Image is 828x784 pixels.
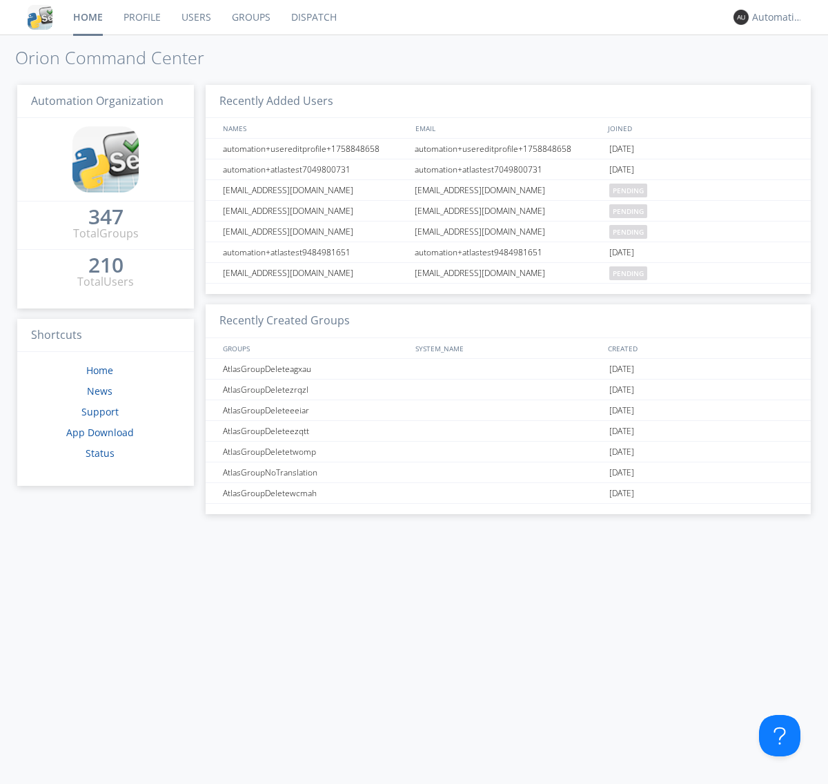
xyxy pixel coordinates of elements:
div: [EMAIL_ADDRESS][DOMAIN_NAME] [411,263,606,283]
div: AtlasGroupNoTranslation [219,462,411,482]
div: AtlasGroupDeletezrqzl [219,380,411,400]
a: AtlasGroupDeleteeeiar[DATE] [206,400,811,421]
div: 210 [88,258,124,272]
a: Home [86,364,113,377]
a: automation+atlastest7049800731automation+atlastest7049800731[DATE] [206,159,811,180]
a: 347 [88,210,124,226]
div: AtlasGroupDeleteeeiar [219,400,411,420]
h3: Recently Created Groups [206,304,811,338]
a: [EMAIL_ADDRESS][DOMAIN_NAME][EMAIL_ADDRESS][DOMAIN_NAME]pending [206,263,811,284]
a: [EMAIL_ADDRESS][DOMAIN_NAME][EMAIL_ADDRESS][DOMAIN_NAME]pending [206,180,811,201]
img: 373638.png [733,10,749,25]
div: [EMAIL_ADDRESS][DOMAIN_NAME] [411,201,606,221]
span: [DATE] [609,380,634,400]
span: Automation Organization [31,93,164,108]
h3: Shortcuts [17,319,194,353]
span: [DATE] [609,400,634,421]
div: automation+atlastest7049800731 [219,159,411,179]
div: CREATED [604,338,798,358]
span: [DATE] [609,359,634,380]
a: automation+atlastest9484981651automation+atlastest9484981651[DATE] [206,242,811,263]
div: [EMAIL_ADDRESS][DOMAIN_NAME] [219,222,411,242]
div: automation+atlastest9484981651 [219,242,411,262]
div: EMAIL [412,118,604,138]
div: Total Users [77,274,134,290]
span: [DATE] [609,139,634,159]
a: 210 [88,258,124,274]
div: automation+atlastest7049800731 [411,159,606,179]
div: SYSTEM_NAME [412,338,604,358]
div: [EMAIL_ADDRESS][DOMAIN_NAME] [219,201,411,221]
div: [EMAIL_ADDRESS][DOMAIN_NAME] [219,263,411,283]
a: AtlasGroupNoTranslation[DATE] [206,462,811,483]
img: cddb5a64eb264b2086981ab96f4c1ba7 [72,126,139,193]
div: AtlasGroupDeletewcmah [219,483,411,503]
div: [EMAIL_ADDRESS][DOMAIN_NAME] [411,180,606,200]
h3: Recently Added Users [206,85,811,119]
a: AtlasGroupDeletewcmah[DATE] [206,483,811,504]
a: AtlasGroupDeletetwomp[DATE] [206,442,811,462]
div: AtlasGroupDeleteagxau [219,359,411,379]
a: AtlasGroupDeleteagxau[DATE] [206,359,811,380]
div: 347 [88,210,124,224]
span: [DATE] [609,483,634,504]
a: Support [81,405,119,418]
div: automation+usereditprofile+1758848658 [411,139,606,159]
span: [DATE] [609,242,634,263]
a: Status [86,447,115,460]
div: GROUPS [219,338,408,358]
a: App Download [66,426,134,439]
span: [DATE] [609,462,634,483]
a: AtlasGroupDeletezrqzl[DATE] [206,380,811,400]
div: [EMAIL_ADDRESS][DOMAIN_NAME] [411,222,606,242]
span: pending [609,266,647,280]
span: pending [609,204,647,218]
div: Automation+atlas0028 [752,10,804,24]
div: NAMES [219,118,408,138]
a: AtlasGroupDeleteezqtt[DATE] [206,421,811,442]
div: automation+usereditprofile+1758848658 [219,139,411,159]
div: automation+atlastest9484981651 [411,242,606,262]
div: JOINED [604,118,798,138]
span: pending [609,225,647,239]
a: News [87,384,112,398]
a: [EMAIL_ADDRESS][DOMAIN_NAME][EMAIL_ADDRESS][DOMAIN_NAME]pending [206,201,811,222]
div: Total Groups [73,226,139,242]
div: [EMAIL_ADDRESS][DOMAIN_NAME] [219,180,411,200]
a: automation+usereditprofile+1758848658automation+usereditprofile+1758848658[DATE] [206,139,811,159]
a: [EMAIL_ADDRESS][DOMAIN_NAME][EMAIL_ADDRESS][DOMAIN_NAME]pending [206,222,811,242]
img: cddb5a64eb264b2086981ab96f4c1ba7 [28,5,52,30]
span: pending [609,184,647,197]
iframe: Toggle Customer Support [759,715,800,756]
div: AtlasGroupDeleteezqtt [219,421,411,441]
span: [DATE] [609,442,634,462]
span: [DATE] [609,421,634,442]
span: [DATE] [609,159,634,180]
div: AtlasGroupDeletetwomp [219,442,411,462]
